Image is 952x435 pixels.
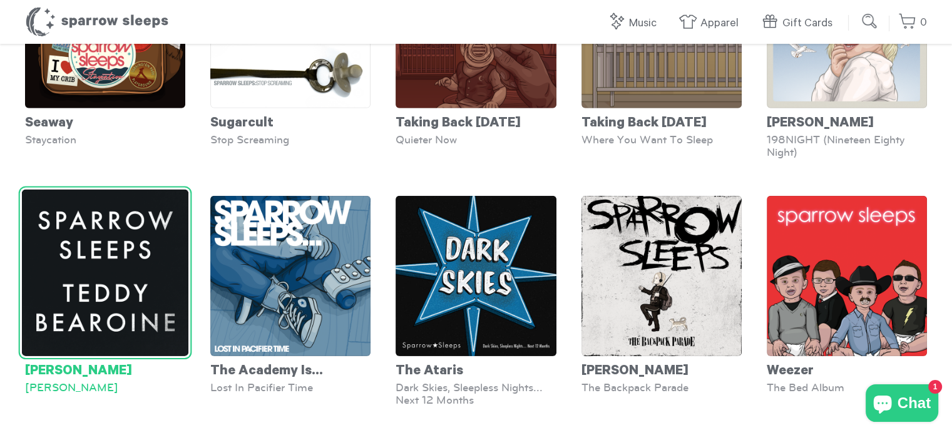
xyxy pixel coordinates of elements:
div: Lost In Pacifier Time [210,381,371,394]
div: The Academy Is... [210,356,371,381]
div: Stop Screaming [210,133,371,146]
a: The Ataris Dark Skies, Sleepless Nights... Next 12 Months [396,196,556,406]
img: MyChemicalRomance-TheBackpackParade-Cover-SparrowSleeps_grande.png [581,196,742,356]
h1: Sparrow Sleeps [25,6,169,38]
div: Sugarcult [210,108,371,133]
a: Music [607,10,663,37]
input: Submit [857,9,883,34]
div: Taking Back [DATE] [581,108,742,133]
img: SS-The_Bed_Album-Weezer-1600x1600_grande.png [767,196,927,356]
img: Lorde-TeddyBeroine-Cover_grande.png [22,190,188,356]
div: The Backpack Parade [581,381,742,394]
inbox-online-store-chat: Shopify online store chat [862,384,942,425]
div: 198NIGHT (Nineteen Eighty Night) [767,133,927,158]
div: [PERSON_NAME] [581,356,742,381]
div: [PERSON_NAME] [25,381,185,394]
img: SS-DarkSkiesSleeplessNightsNext12Months-Cover-1600x1600_grande.jpg [396,196,556,356]
a: Apparel [678,10,745,37]
div: Staycation [25,133,185,146]
div: The Ataris [396,356,556,381]
div: The Bed Album [767,381,927,394]
img: TheAcademyIs-LostInPacifierTime-Cover_grande.png [210,196,371,356]
div: Quieter Now [396,133,556,146]
div: Seaway [25,108,185,133]
a: [PERSON_NAME] [PERSON_NAME] [25,196,185,394]
div: Where You Want To Sleep [581,133,742,146]
div: Taking Back [DATE] [396,108,556,133]
div: [PERSON_NAME] [25,356,185,381]
div: [PERSON_NAME] [767,108,927,133]
a: 0 [898,9,927,36]
a: The Academy Is... Lost In Pacifier Time [210,196,371,394]
a: [PERSON_NAME] The Backpack Parade [581,196,742,394]
div: Dark Skies, Sleepless Nights... Next 12 Months [396,381,556,406]
a: Weezer The Bed Album [767,196,927,394]
a: Gift Cards [760,10,839,37]
div: Weezer [767,356,927,381]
